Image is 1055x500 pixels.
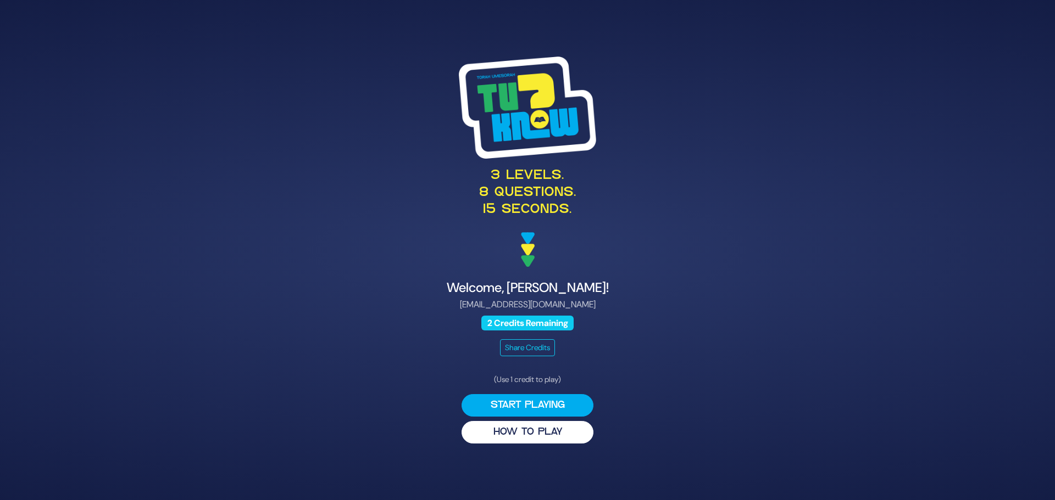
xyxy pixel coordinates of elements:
img: decoration arrows [521,232,535,267]
button: HOW TO PLAY [462,421,593,443]
button: Start Playing [462,394,593,417]
img: Tournament Logo [459,57,596,159]
p: [EMAIL_ADDRESS][DOMAIN_NAME] [259,298,796,311]
span: 2 Credits Remaining [481,316,574,330]
button: Share Credits [500,339,555,356]
p: (Use 1 credit to play) [462,374,593,385]
h4: Welcome, [PERSON_NAME]! [259,280,796,296]
p: 3 levels. 8 questions. 15 seconds. [259,167,796,219]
